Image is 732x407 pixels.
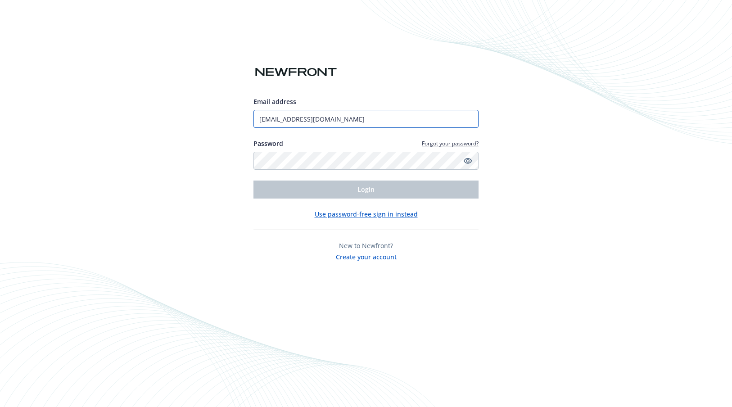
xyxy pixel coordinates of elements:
input: Enter your password [253,152,479,170]
input: Enter your email [253,110,479,128]
label: Password [253,139,283,148]
span: Email address [253,97,296,106]
span: New to Newfront? [339,241,393,250]
button: Create your account [336,250,397,262]
span: Login [357,185,375,194]
button: Login [253,181,479,199]
button: Use password-free sign in instead [315,209,418,219]
img: Newfront logo [253,64,339,80]
a: Show password [462,155,473,166]
a: Forgot your password? [422,140,479,147]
